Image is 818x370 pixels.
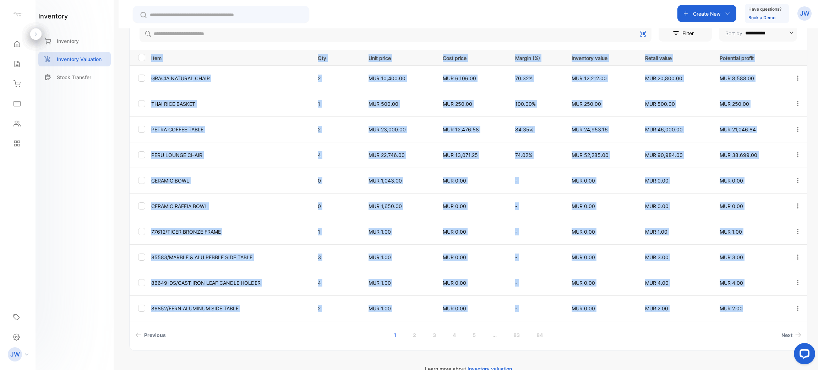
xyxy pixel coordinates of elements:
span: MUR 4.00 [720,280,743,286]
a: Page 2 [404,328,425,342]
p: 86852/FERN ALUMINUM SIDE TABLE [151,305,309,312]
p: THAI RICE BASKET [151,100,309,108]
span: MUR 2.00 [720,305,743,311]
span: MUR 0.00 [645,178,669,184]
span: MUR 500.00 [369,101,398,107]
a: Page 5 [464,328,484,342]
p: JW [10,350,20,359]
p: Sort by [725,29,742,37]
p: - [515,305,557,312]
span: MUR 23,000.00 [369,126,406,132]
span: MUR 0.00 [645,203,669,209]
p: PETRA COFFEE TABLE [151,126,309,133]
p: 2 [318,305,332,312]
img: logo [12,9,23,20]
span: MUR 500.00 [645,101,675,107]
p: 86649-DS/CAST IRON LEAF CANDLE HOLDER [151,279,309,287]
span: MUR 250.00 [720,101,749,107]
p: 77612/TIGER BRONZE FRAME [151,228,309,235]
p: - [515,202,557,210]
span: MUR 0.00 [572,254,595,260]
span: MUR 90,984.00 [645,152,683,158]
span: MUR 38,699.00 [720,152,757,158]
a: Previous page [132,328,169,342]
p: - [515,279,557,287]
span: MUR 0.00 [572,280,595,286]
p: 1 [318,228,332,235]
p: 85583/MARBLE & ALU PEBBLE SIDE TABLE [151,254,309,261]
button: Create New [677,5,736,22]
span: MUR 1.00 [369,254,391,260]
a: Page 3 [424,328,445,342]
a: Stock Transfer [38,70,111,85]
span: MUR 0.00 [572,305,595,311]
span: Previous [144,331,166,339]
p: - [515,254,557,261]
span: MUR 0.00 [443,229,466,235]
p: Inventory Valuation [57,55,102,63]
span: MUR 52,285.00 [572,152,609,158]
p: 1 [318,100,332,108]
span: MUR 10,400.00 [369,75,405,81]
p: 0 [318,202,332,210]
span: MUR 0.00 [443,305,466,311]
p: Cost price [443,53,501,62]
span: MUR 8,588.00 [720,75,754,81]
span: MUR 24,953.16 [572,126,608,132]
a: Page 84 [528,328,551,342]
p: Create New [693,10,721,17]
span: MUR 250.00 [572,101,601,107]
p: CERAMIC RAFFIA BOWL [151,202,309,210]
a: Page 83 [505,328,528,342]
span: MUR 13,071.25 [443,152,478,158]
span: MUR 20,800.00 [645,75,682,81]
button: JW [797,5,812,22]
span: MUR 0.00 [572,203,595,209]
span: MUR 0.00 [572,229,595,235]
p: 70.32% [515,75,557,82]
p: Stock Transfer [57,74,91,81]
a: Inventory Valuation [38,52,111,66]
span: MUR 22,746.00 [369,152,405,158]
a: Inventory [38,34,111,48]
p: 4 [318,151,332,159]
span: MUR 21,046.84 [720,126,756,132]
p: Item [151,53,309,62]
p: 2 [318,126,332,133]
span: MUR 3.00 [645,254,669,260]
a: Book a Demo [748,15,775,20]
span: MUR 0.00 [572,178,595,184]
p: Have questions? [748,6,781,13]
p: - [515,177,557,184]
p: Retail value [645,53,705,62]
span: MUR 0.00 [443,203,466,209]
span: MUR 6,106.00 [443,75,476,81]
p: PERU LOUNGE CHAIR [151,151,309,159]
span: MUR 1,650.00 [369,203,402,209]
span: MUR 1.00 [720,229,742,235]
p: CERAMIC BOWL [151,177,309,184]
a: Page 1 is your current page [385,328,405,342]
span: Next [781,331,792,339]
a: Next page [779,328,804,342]
span: MUR 0.00 [443,178,466,184]
span: MUR 250.00 [443,101,472,107]
span: MUR 1.00 [369,229,391,235]
span: MUR 12,212.00 [572,75,607,81]
p: Unit price [369,53,428,62]
span: MUR 0.00 [443,280,466,286]
span: MUR 0.00 [720,178,743,184]
p: 3 [318,254,332,261]
span: MUR 1.00 [369,305,391,311]
button: Sort by [719,25,797,42]
p: Inventory value [572,53,631,62]
p: - [515,228,557,235]
p: 4 [318,279,332,287]
span: MUR 0.00 [720,203,743,209]
span: MUR 3.00 [720,254,743,260]
span: MUR 1.00 [369,280,391,286]
p: Qty [318,53,354,62]
p: JW [800,9,809,18]
h1: inventory [38,11,68,21]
